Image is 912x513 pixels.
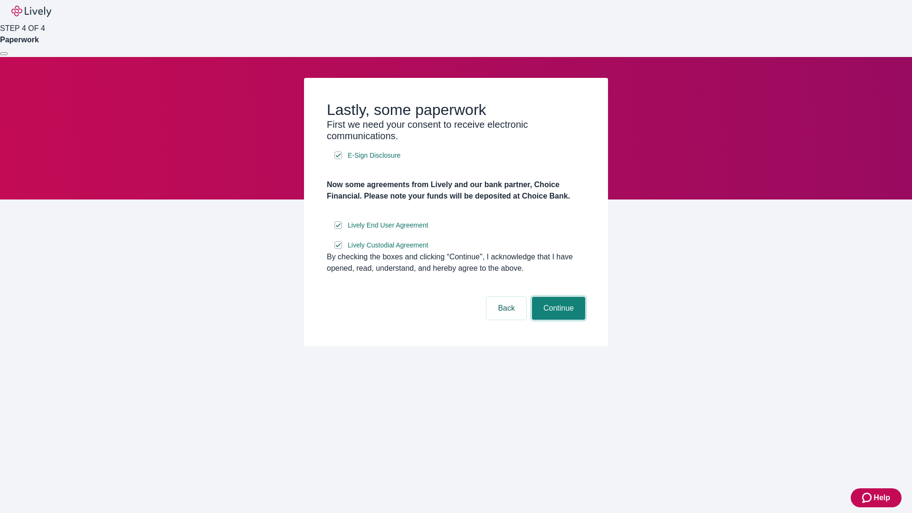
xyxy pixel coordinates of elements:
a: e-sign disclosure document [346,219,430,231]
span: Lively End User Agreement [348,220,428,230]
div: By checking the boxes and clicking “Continue", I acknowledge that I have opened, read, understand... [327,251,585,274]
h2: Lastly, some paperwork [327,101,585,119]
span: Help [874,492,890,503]
img: Lively [11,6,51,17]
svg: Zendesk support icon [862,492,874,503]
h3: First we need your consent to receive electronic communications. [327,119,585,142]
button: Zendesk support iconHelp [851,488,902,507]
a: e-sign disclosure document [346,150,402,161]
h4: Now some agreements from Lively and our bank partner, Choice Financial. Please note your funds wi... [327,179,585,202]
a: e-sign disclosure document [346,239,430,251]
button: Back [486,297,526,320]
span: Lively Custodial Agreement [348,240,428,250]
button: Continue [532,297,585,320]
span: E-Sign Disclosure [348,151,400,161]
